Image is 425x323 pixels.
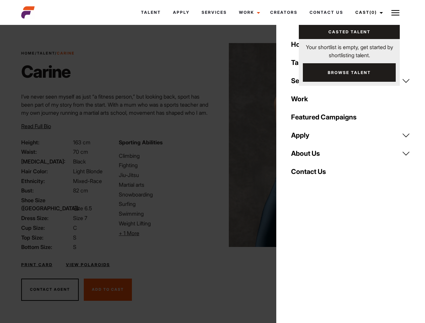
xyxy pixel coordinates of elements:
a: Talent [287,53,414,72]
span: Light Blonde [73,168,103,175]
li: Snowboarding [119,190,208,199]
span: Size 6.5 [73,205,92,212]
li: Fighting [119,161,208,169]
a: Talent [135,3,167,22]
button: Contact Agent [21,279,79,301]
a: View Polaroids [66,262,110,268]
span: Hair Color: [21,167,72,175]
li: Climbing [119,152,208,160]
a: Contact Us [287,163,414,181]
a: Featured Campaigns [287,108,414,126]
span: C [73,224,77,231]
span: Cup Size: [21,224,72,232]
span: Size 7 [73,215,87,221]
h1: Carine [21,62,75,82]
a: Cast(0) [349,3,387,22]
a: Work [233,3,264,22]
span: Dress Size: [21,214,72,222]
li: Jiu-Jitsu [119,171,208,179]
a: Creators [264,3,304,22]
li: Weight Lifting [119,219,208,227]
li: Surfing [119,200,208,208]
span: Black [73,158,86,165]
span: Add To Cast [92,287,124,292]
a: Work [287,90,414,108]
li: Swimming [119,210,208,218]
a: Talent [37,51,55,56]
img: cropped-aefm-brand-fav-22-square.png [21,6,35,19]
span: Read Full Bio [21,123,51,130]
button: Read Full Bio [21,122,51,130]
a: Print Card [21,262,52,268]
span: (0) [369,10,377,15]
span: 70 cm [73,148,88,155]
span: Mixed-Race [73,178,102,184]
p: Your shortlist is empty, get started by shortlisting talent. [299,39,400,59]
span: Waist: [21,148,72,156]
strong: Sporting Abilities [119,139,163,146]
span: / / [21,50,75,56]
span: S [73,234,76,241]
a: Home [287,35,414,53]
span: S [73,244,76,250]
span: Bottom Size: [21,243,72,251]
button: Add To Cast [84,279,132,301]
span: 82 cm [73,187,88,194]
a: Apply [167,3,196,22]
li: Martial arts [119,181,208,189]
a: Apply [287,126,414,144]
span: Height: [21,138,72,146]
span: [MEDICAL_DATA]: [21,157,72,166]
span: Ethnicity: [21,177,72,185]
p: I’ve never seen myself as just “a fitness person,” but looking back, sport has been part of my st... [21,93,209,149]
span: 163 cm [73,139,91,146]
span: Bust: [21,186,72,194]
a: Home [21,51,35,56]
span: Top Size: [21,234,72,242]
img: Burger icon [391,9,399,17]
a: Services [196,3,233,22]
span: + 1 More [119,230,139,237]
a: Services [287,72,414,90]
strong: Carine [57,51,75,56]
a: About Us [287,144,414,163]
a: Casted Talent [299,25,400,39]
a: Contact Us [304,3,349,22]
span: Shoe Size ([GEOGRAPHIC_DATA]): [21,196,72,212]
a: Browse Talent [303,63,396,82]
